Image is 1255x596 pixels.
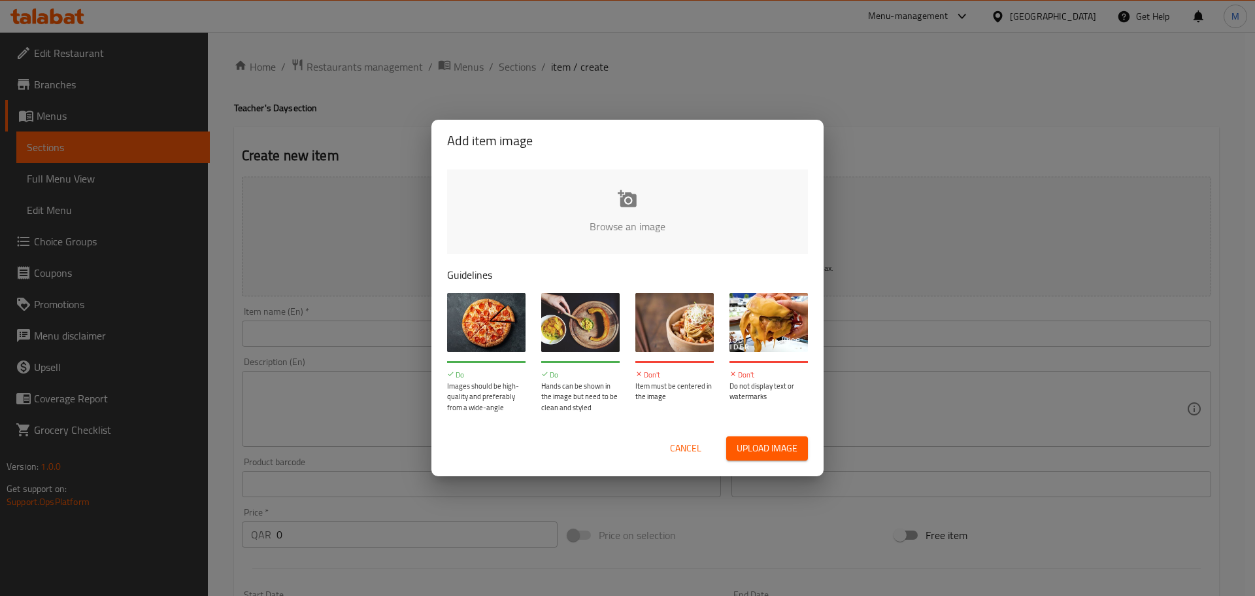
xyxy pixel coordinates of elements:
[670,440,701,457] span: Cancel
[729,370,808,381] p: Don't
[447,130,808,151] h2: Add item image
[541,370,620,381] p: Do
[729,381,808,402] p: Do not display text or watermarks
[665,436,707,461] button: Cancel
[447,370,526,381] p: Do
[635,293,714,352] img: guide-img-3@3x.jpg
[447,381,526,413] p: Images should be high-quality and preferably from a wide-angle
[541,293,620,352] img: guide-img-2@3x.jpg
[635,370,714,381] p: Don't
[541,381,620,413] p: Hands can be shown in the image but need to be clean and styled
[447,293,526,352] img: guide-img-1@3x.jpg
[726,436,808,461] button: Upload image
[447,267,808,283] p: Guidelines
[729,293,808,352] img: guide-img-4@3x.jpg
[737,440,797,457] span: Upload image
[635,381,714,402] p: Item must be centered in the image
